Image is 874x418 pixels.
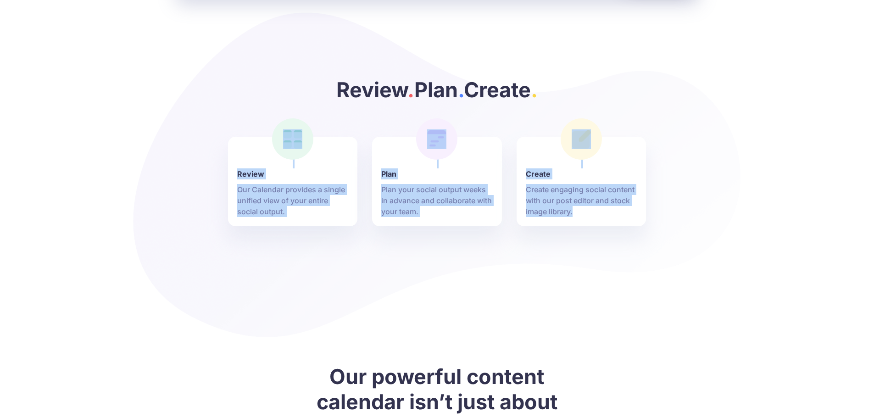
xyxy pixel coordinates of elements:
p: Our Calendar provides a single unified view of your entire social output. [237,184,349,217]
span: . [531,77,538,102]
b: Plan [381,168,493,179]
span: . [458,77,464,102]
b: Review [237,168,349,179]
p: Plan your social output weeks in advance and collaborate with your team. [381,184,493,217]
span: . [407,77,414,102]
h2: Review Plan Create [185,77,690,102]
b: Create [526,168,637,179]
p: Create engaging social content with our post editor and stock image library. [526,184,637,217]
